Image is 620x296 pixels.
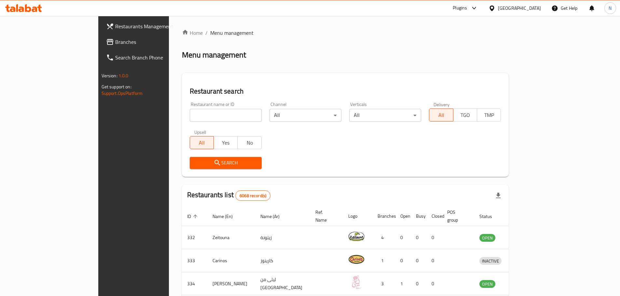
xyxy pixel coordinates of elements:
span: Menu management [210,29,254,37]
button: TGO [453,109,477,122]
a: Branches [101,34,202,50]
td: 1 [395,272,411,295]
span: No [240,138,259,148]
button: No [237,136,261,149]
span: N [609,5,612,12]
span: 1.0.0 [118,71,129,80]
nav: breadcrumb [182,29,509,37]
div: Plugins [453,4,467,12]
th: Closed [426,206,442,226]
button: Search [190,157,262,169]
span: Get support on: [102,83,131,91]
span: Search Branch Phone [115,54,197,61]
td: ليلى من [GEOGRAPHIC_DATA] [255,272,310,295]
span: TGO [456,110,475,120]
span: INACTIVE [479,257,502,265]
span: Version: [102,71,117,80]
span: TMP [480,110,498,120]
span: POS group [447,208,466,224]
td: 4 [372,226,395,249]
span: Name (Ar) [260,212,288,220]
div: Total records count [235,190,270,201]
td: 0 [395,226,411,249]
td: 3 [372,272,395,295]
td: [PERSON_NAME] [207,272,255,295]
span: All [432,110,450,120]
td: 0 [411,272,426,295]
input: Search for restaurant name or ID.. [190,109,262,122]
div: [GEOGRAPHIC_DATA] [498,5,541,12]
span: Ref. Name [315,208,335,224]
div: All [269,109,341,122]
button: All [429,109,453,122]
td: 0 [426,272,442,295]
td: Carinos [207,249,255,272]
span: Search [195,159,256,167]
div: OPEN [479,280,495,288]
span: OPEN [479,234,495,242]
button: Yes [214,136,238,149]
img: Zeitouna [348,228,365,244]
span: Yes [216,138,235,148]
th: Branches [372,206,395,226]
td: 0 [411,226,426,249]
div: Export file [490,188,506,203]
td: Zeitouna [207,226,255,249]
span: OPEN [479,280,495,288]
span: ID [187,212,200,220]
th: Open [395,206,411,226]
button: TMP [477,109,501,122]
span: All [193,138,211,148]
td: كارينوز [255,249,310,272]
h2: Restaurants list [187,190,271,201]
h2: Menu management [182,50,246,60]
img: Carinos [348,251,365,267]
td: 1 [372,249,395,272]
div: INACTIVE [479,257,502,265]
div: All [349,109,421,122]
a: Restaurants Management [101,19,202,34]
label: Upsell [194,130,206,134]
td: 0 [426,249,442,272]
th: Busy [411,206,426,226]
img: Leila Min Lebnan [348,274,365,290]
td: زيتونة [255,226,310,249]
span: 6068 record(s) [236,193,270,199]
span: Status [479,212,501,220]
td: 0 [426,226,442,249]
button: All [190,136,214,149]
span: Name (En) [213,212,241,220]
h2: Restaurant search [190,86,501,96]
div: OPEN [479,234,495,242]
a: Support.OpsPlatform [102,89,143,97]
span: Branches [115,38,197,46]
label: Delivery [434,102,450,107]
a: Search Branch Phone [101,50,202,65]
span: Restaurants Management [115,22,197,30]
td: 0 [395,249,411,272]
li: / [205,29,208,37]
td: 0 [411,249,426,272]
th: Logo [343,206,372,226]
